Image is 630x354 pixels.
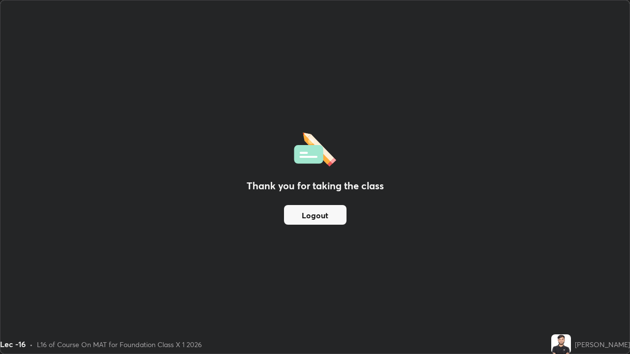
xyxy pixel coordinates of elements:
div: [PERSON_NAME] [575,339,630,350]
img: offlineFeedback.1438e8b3.svg [294,129,336,167]
img: e9509afeb8d349309d785b2dea92ae11.jpg [551,334,571,354]
button: Logout [284,205,346,225]
div: L16 of Course On MAT for Foundation Class X 1 2026 [37,339,202,350]
h2: Thank you for taking the class [247,178,384,193]
div: • [30,339,33,350]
